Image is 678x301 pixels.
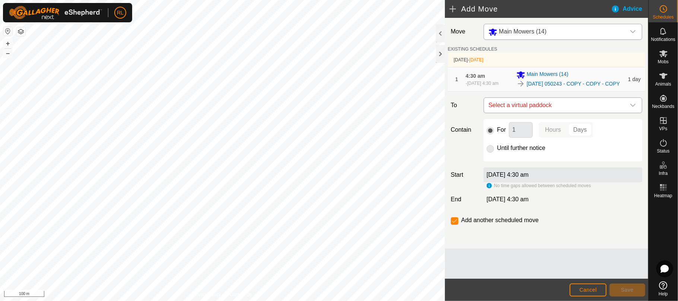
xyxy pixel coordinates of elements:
[448,195,481,204] label: End
[621,287,634,293] span: Save
[499,28,547,35] span: Main Mowers (14)
[626,98,640,113] div: dropdown trigger
[461,217,539,223] label: Add another scheduled move
[654,193,672,198] span: Heatmap
[494,183,591,188] span: No time gaps allowed between scheduled moves
[449,4,611,13] h2: Add Move
[448,24,481,40] label: Move
[487,172,529,178] label: [DATE] 4:30 am
[448,97,481,113] label: To
[497,145,545,151] label: Until further notice
[468,57,483,63] span: -
[193,291,221,298] a: Privacy Policy
[497,127,506,133] label: For
[9,6,102,19] img: Gallagher Logo
[527,80,620,88] a: [DATE] 050243 - COPY - COPY - COPY
[659,171,668,176] span: Infra
[448,46,497,52] label: EXISTING SCHEDULES
[469,57,483,63] span: [DATE]
[3,27,12,36] button: Reset Map
[527,70,569,79] span: Main Mowers (14)
[516,79,525,88] img: To
[448,170,481,179] label: Start
[467,81,499,86] span: [DATE] 4:30 am
[448,125,481,134] label: Contain
[658,60,669,64] span: Mobs
[466,80,499,87] div: -
[486,98,626,113] span: Select a virtual paddock
[466,73,485,79] span: 4:30 am
[3,39,12,48] button: +
[455,76,458,82] span: 1
[657,149,669,153] span: Status
[659,127,667,131] span: VPs
[649,278,678,299] a: Help
[655,82,671,86] span: Animals
[16,27,25,36] button: Map Layers
[659,292,668,296] span: Help
[651,37,675,42] span: Notifications
[454,57,468,63] span: [DATE]
[653,15,674,19] span: Schedules
[487,196,529,202] span: [DATE] 4:30 am
[117,9,124,17] span: RL
[626,24,640,39] div: dropdown trigger
[570,284,607,297] button: Cancel
[230,291,252,298] a: Contact Us
[579,287,597,293] span: Cancel
[486,24,626,39] span: Main Mowers
[609,284,645,297] button: Save
[652,104,674,109] span: Neckbands
[611,4,648,13] div: Advice
[628,76,641,82] span: 1 day
[3,49,12,58] button: –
